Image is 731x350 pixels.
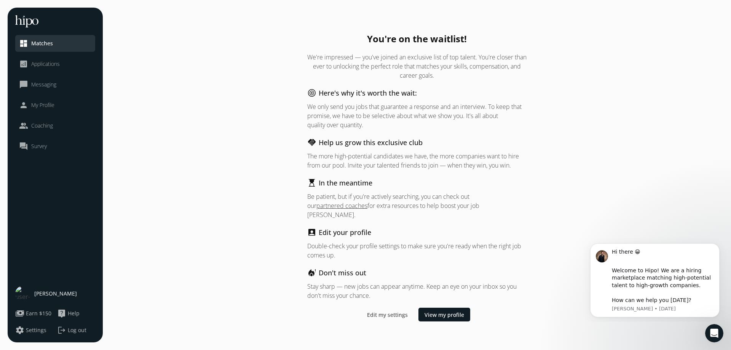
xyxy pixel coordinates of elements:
[307,33,527,45] h2: You're on the waitlist!
[26,326,46,334] span: Settings
[19,59,28,69] span: analytics
[57,326,95,335] button: logoutLog out
[15,309,53,318] a: paymentsEarn $150
[15,326,46,335] button: settingsSettings
[57,309,66,318] span: live_help
[15,326,24,335] span: settings
[307,152,527,170] p: The more high-potential candidates we have, the more companies want to hire from our pool. Invite...
[307,102,527,129] p: We only send you jobs that guarantee a response and an interview. To keep that promise, we have t...
[705,324,723,342] iframe: Intercom live chat
[31,101,54,109] span: My Profile
[19,80,91,89] a: chat_bubble_outlineMessaging
[319,267,366,278] h2: Don't miss out
[425,310,464,318] span: View my profile
[307,228,316,237] span: account_box
[19,39,91,48] a: dashboardMatches
[579,237,731,322] iframe: Intercom notifications message
[31,81,56,88] span: Messaging
[31,60,60,68] span: Applications
[15,286,30,301] img: user-photo
[19,59,91,69] a: analyticsApplications
[319,88,417,98] h2: Here's why it's worth the wait:
[319,227,371,238] h2: Edit your profile
[307,88,316,97] span: target
[31,122,53,129] span: Coaching
[57,309,95,318] a: live_helpHelp
[307,53,527,80] p: We're impressed — you've joined an exclusive list of top talent. You're closer than ever to unloc...
[26,310,51,317] span: Earn $150
[19,121,28,130] span: people
[19,39,28,48] span: dashboard
[367,310,408,318] span: Edit my settings
[19,142,28,151] span: question_answer
[418,308,470,321] button: View my profile
[307,138,316,147] span: handshake
[19,80,28,89] span: chat_bubble_outline
[31,40,53,47] span: Matches
[19,101,28,110] span: person
[15,326,53,335] a: settingsSettings
[15,15,38,27] img: hh-logo-white
[307,241,527,260] p: Double-check your profile settings to make sure you're ready when the right job comes up.
[307,192,527,219] p: Be patient, but if you're actively searching, you can check out our for extra resources to help b...
[316,201,367,210] a: partnered coaches
[19,101,91,110] a: personMy Profile
[57,309,80,318] button: live_helpHelp
[364,308,411,321] button: Edit my settings
[68,310,80,317] span: Help
[307,178,317,187] span: hourglass_top
[307,268,316,277] span: emergency_heat
[19,142,91,151] a: question_answerSurvey
[68,326,86,334] span: Log out
[15,309,24,318] span: payments
[319,137,423,148] h2: Help us grow this exclusive club
[34,290,77,297] span: [PERSON_NAME]
[31,142,47,150] span: Survey
[19,121,91,130] a: peopleCoaching
[319,177,372,188] h2: In the meantime
[57,326,66,335] span: logout
[15,309,51,318] button: paymentsEarn $150
[307,282,527,300] p: Stay sharp — new jobs can appear anytime. Keep an eye on your inbox so you don't miss your chance.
